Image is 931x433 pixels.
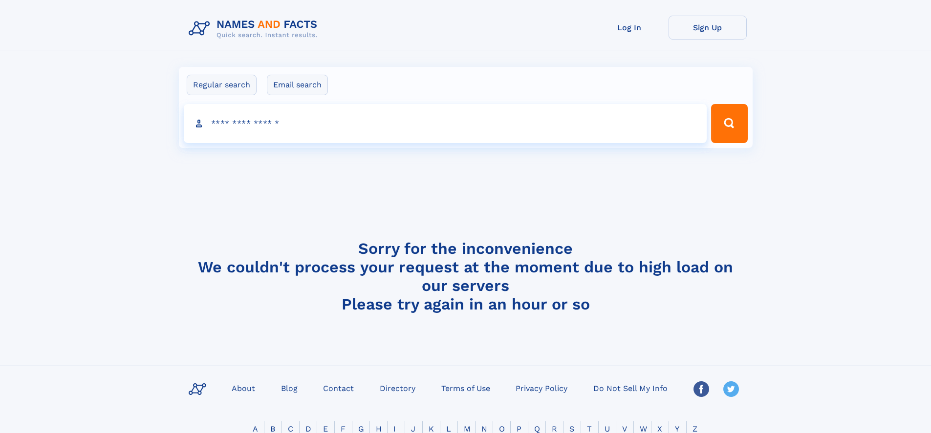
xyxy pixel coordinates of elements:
a: Contact [319,381,358,395]
button: Search Button [711,104,747,143]
img: Logo Names and Facts [185,16,325,42]
img: Facebook [693,381,709,397]
input: search input [184,104,707,143]
a: Privacy Policy [512,381,571,395]
img: Twitter [723,381,739,397]
a: Log In [590,16,669,40]
a: About [228,381,259,395]
a: Directory [376,381,419,395]
a: Terms of Use [437,381,494,395]
label: Regular search [187,75,257,95]
a: Sign Up [669,16,747,40]
label: Email search [267,75,328,95]
h4: Sorry for the inconvenience We couldn't process your request at the moment due to high load on ou... [185,239,747,313]
a: Blog [277,381,302,395]
a: Do Not Sell My Info [589,381,671,395]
